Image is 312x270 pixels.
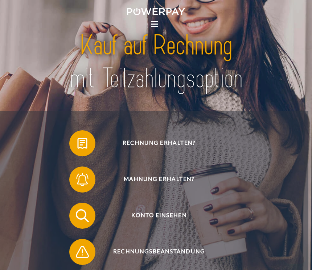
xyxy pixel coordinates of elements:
[79,239,239,265] span: Rechnungsbeanstandung
[74,172,91,188] img: qb_bell.svg
[74,135,91,152] img: qb_bill.svg
[49,27,263,97] img: title-powerpay_de.svg
[74,244,91,260] img: qb_warning.svg
[79,130,239,156] span: Rechnung erhalten?
[74,208,91,224] img: qb_search.svg
[79,203,239,229] span: Konto einsehen
[69,203,239,229] button: Konto einsehen
[69,130,239,156] button: Rechnung erhalten?
[127,8,185,15] img: logo-powerpay-white.svg
[60,201,249,230] a: Konto einsehen
[69,239,239,265] button: Rechnungsbeanstandung
[60,237,249,266] a: Rechnungsbeanstandung
[60,165,249,194] a: Mahnung erhalten?
[79,166,239,193] span: Mahnung erhalten?
[60,129,249,158] a: Rechnung erhalten?
[69,166,239,193] button: Mahnung erhalten?
[283,241,306,264] iframe: Bouton de lancement de la fenêtre de messagerie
